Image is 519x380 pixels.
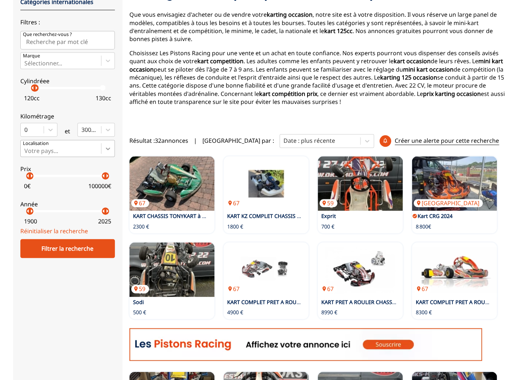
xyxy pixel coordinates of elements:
[28,84,37,92] p: arrow_left
[133,223,149,230] p: 2300 €
[103,207,112,215] p: arrow_right
[414,199,483,207] p: [GEOGRAPHIC_DATA]
[129,156,214,211] img: KART CHASSIS TONYKART à MOTEUR IAME X30
[24,182,31,190] p: 0 €
[129,11,506,43] p: Que vous envisagiez d'acheter ou de vendre votre , notre site est à votre disposition. Il vous ré...
[321,299,487,306] a: KART PRET A ROULER CHASSIS MAC, MOTEUR IAME 175CC SHIFTER
[23,31,72,38] p: Que recherchez-vous ?
[24,60,26,66] input: MarqueSélectionner...
[394,57,431,65] strong: kart occasion
[23,140,49,147] p: Localisation
[202,137,274,145] p: [GEOGRAPHIC_DATA] par :
[133,309,146,316] p: 500 €
[412,242,497,297] a: KART COMPLET PRET A ROULER OTK GILLARD/ROTAX MAX EVO67
[227,223,243,230] p: 1800 €
[380,73,437,81] strong: karting 125 occasion
[412,156,497,211] a: Kart CRG 2024[GEOGRAPHIC_DATA]
[27,207,36,215] p: arrow_right
[99,207,108,215] p: arrow_left
[319,199,337,207] p: 59
[20,18,115,26] p: Filtres :
[24,171,32,180] p: arrow_left
[88,182,111,190] p: 100000 €
[267,11,313,19] strong: karting occasion
[20,31,115,49] input: Que recherchez-vous ?
[81,126,83,133] input: 300000
[194,137,197,145] span: |
[98,217,111,225] p: 2025
[197,57,244,65] strong: kart competition
[24,217,37,225] p: 1900
[417,213,452,219] a: Kart CRG 2024
[415,223,431,230] p: 8 800€
[129,242,214,297] a: Sodi59
[20,239,115,258] div: Filtrer la recherche
[415,309,431,316] p: 8300 €
[24,207,32,215] p: arrow_left
[96,94,111,102] p: 130 cc
[423,90,481,98] strong: prix karting occasion
[133,213,248,219] a: KART CHASSIS TONYKART à MOTEUR IAME X30
[131,285,149,293] p: 59
[20,77,115,85] p: Cylindréee
[20,165,115,173] p: Prix
[24,147,26,154] input: Votre pays...
[103,171,112,180] p: arrow_right
[131,199,149,207] p: 67
[24,126,26,133] input: 0
[20,112,115,120] p: Kilométrage
[321,309,337,316] p: 8990 €
[318,156,403,211] a: Exprit59
[321,223,334,230] p: 700 €
[414,285,431,293] p: 67
[319,285,337,293] p: 67
[412,156,497,211] img: Kart CRG 2024
[133,299,144,306] a: Sodi
[318,156,403,211] img: Exprit
[259,90,317,98] strong: kart compétition prix
[32,84,41,92] p: arrow_right
[395,137,499,145] p: Créer une alerte pour cette recherche
[224,156,309,211] img: KART KZ COMPLET CHASSIS HAASE + MOTEUR PAVESI
[412,242,497,297] img: KART COMPLET PRET A ROULER OTK GILLARD/ROTAX MAX EVO
[227,309,243,316] p: 4900 €
[129,49,506,106] p: Choisissez Les Pistons Racing pour une vente et un achat en toute confiance. Nos experts pourront...
[24,94,40,102] p: 120 cc
[318,242,403,297] a: KART PRET A ROULER CHASSIS MAC, MOTEUR IAME 175CC SHIFTER67
[224,242,309,297] img: KART COMPLET PRET A ROULER CATEGORIE KA100
[225,199,243,207] p: 67
[23,53,40,59] p: Marque
[129,156,214,211] a: KART CHASSIS TONYKART à MOTEUR IAME X3067
[324,27,353,35] strong: kart 125cc
[20,227,88,235] a: Réinitialiser la recherche
[224,242,309,297] a: KART COMPLET PRET A ROULER CATEGORIE KA10067
[20,200,115,208] p: Année
[224,156,309,211] a: KART KZ COMPLET CHASSIS HAASE + MOTEUR PAVESI67
[227,213,384,219] a: KART KZ COMPLET CHASSIS [PERSON_NAME] + MOTEUR PAVESI
[321,213,336,219] a: Exprit
[225,285,243,293] p: 67
[129,57,503,73] strong: mini kart occasion
[99,171,108,180] p: arrow_left
[318,242,403,297] img: KART PRET A ROULER CHASSIS MAC, MOTEUR IAME 175CC SHIFTER
[403,65,454,73] strong: mini kart occasion
[27,171,36,180] p: arrow_right
[129,137,188,145] span: Résultat : 32 annonces
[129,242,214,297] img: Sodi
[65,127,70,135] p: et
[227,299,351,306] a: KART COMPLET PRET A ROULER CATEGORIE KA100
